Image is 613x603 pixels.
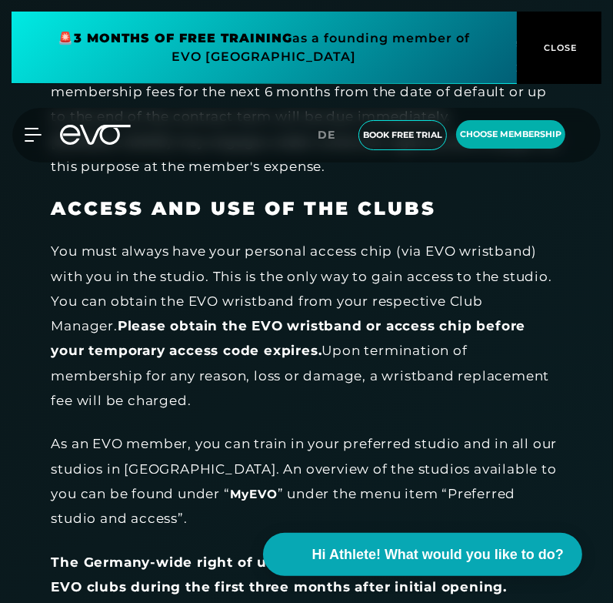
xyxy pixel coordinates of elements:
strong: Please obtain the EVO wristband or access chip before your temporary access code expires. [52,318,526,358]
h3: ACCESS AND USE OF THE CLUBS [52,197,562,220]
button: Hi Athlete! What would you like to do? [263,533,582,576]
a: book free trial [354,120,451,150]
a: choose membership [451,120,570,150]
button: CLOSE [517,12,601,84]
span: choose membership [460,128,561,141]
div: You must always have your personal access chip (via EVO wristband) with you in the studio. This i... [52,239,562,413]
a: de [318,126,345,144]
strong: The Germany-wide right of use does not apply to newly opened EVO clubs during the first three mon... [52,554,528,595]
span: CLOSE [541,41,578,55]
span: Hi Athlete! What would you like to do? [312,544,564,565]
span: book free trial [363,129,442,142]
a: MyEVO [230,487,278,503]
span: de [318,128,335,142]
div: As an EVO member, you can train in your preferred studio and in all our studios in [GEOGRAPHIC_DA... [52,431,562,531]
